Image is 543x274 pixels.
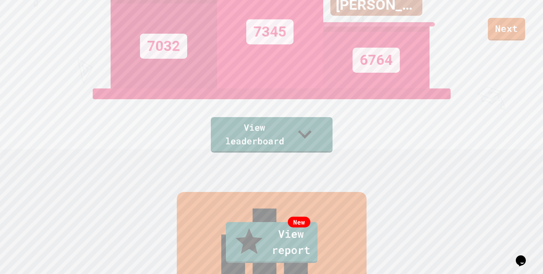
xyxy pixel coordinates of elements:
iframe: chat widget [513,245,536,267]
div: 7032 [140,34,187,59]
a: View leaderboard [211,117,333,153]
div: 7345 [246,19,294,44]
div: New [288,217,310,227]
a: Next [488,18,525,40]
a: View report [226,222,317,263]
div: 6764 [353,48,400,73]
